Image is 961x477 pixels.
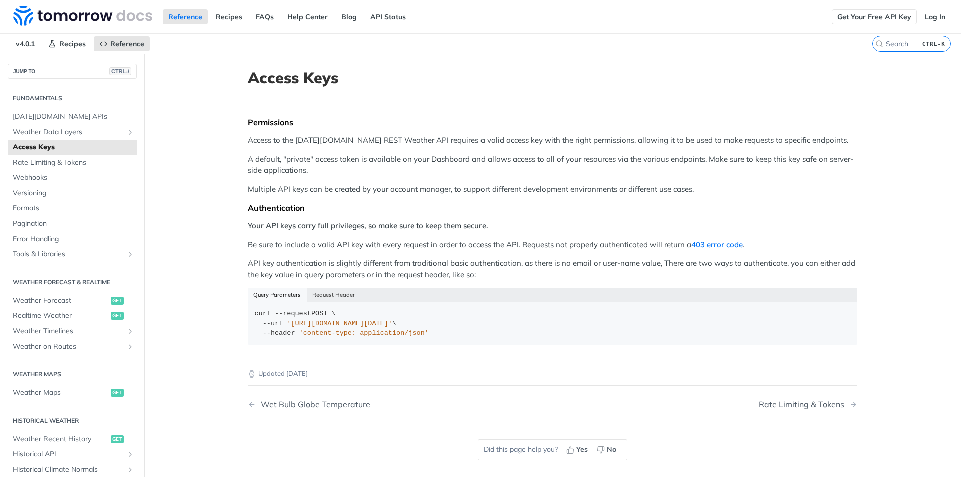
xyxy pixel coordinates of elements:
[13,249,124,259] span: Tools & Libraries
[8,324,137,339] a: Weather TimelinesShow subpages for Weather Timelines
[275,310,311,317] span: --request
[8,385,137,400] a: Weather Mapsget
[759,400,849,409] div: Rate Limiting & Tokens
[8,201,137,216] a: Formats
[13,112,134,122] span: [DATE][DOMAIN_NAME] APIs
[8,339,137,354] a: Weather on RoutesShow subpages for Weather on Routes
[126,128,134,136] button: Show subpages for Weather Data Layers
[13,219,134,229] span: Pagination
[13,127,124,137] span: Weather Data Layers
[13,142,134,152] span: Access Keys
[255,309,851,338] div: POST \ \
[691,240,743,249] a: 403 error code
[336,9,362,24] a: Blog
[8,232,137,247] a: Error Handling
[13,234,134,244] span: Error Handling
[759,400,857,409] a: Next Page: Rate Limiting & Tokens
[8,293,137,308] a: Weather Forecastget
[248,154,857,176] p: A default, "private" access token is available on your Dashboard and allows access to all of your...
[248,369,857,379] p: Updated [DATE]
[111,297,124,305] span: get
[248,258,857,280] p: API key authentication is slightly different from traditional basic authentication, as there is n...
[593,442,622,457] button: No
[126,327,134,335] button: Show subpages for Weather Timelines
[111,435,124,443] span: get
[8,140,137,155] a: Access Keys
[248,221,488,230] strong: Your API keys carry full privileges, so make sure to keep them secure.
[8,125,137,140] a: Weather Data LayersShow subpages for Weather Data Layers
[13,342,124,352] span: Weather on Routes
[8,432,137,447] a: Weather Recent Historyget
[875,40,883,48] svg: Search
[8,278,137,287] h2: Weather Forecast & realtime
[8,247,137,262] a: Tools & LibrariesShow subpages for Tools & Libraries
[8,308,137,323] a: Realtime Weatherget
[563,442,593,457] button: Yes
[59,39,86,48] span: Recipes
[8,109,137,124] a: [DATE][DOMAIN_NAME] APIs
[8,94,137,103] h2: Fundamentals
[163,9,208,24] a: Reference
[287,320,392,327] span: '[URL][DOMAIN_NAME][DATE]'
[13,203,134,213] span: Formats
[13,296,108,306] span: Weather Forecast
[8,447,137,462] a: Historical APIShow subpages for Historical API
[94,36,150,51] a: Reference
[13,158,134,168] span: Rate Limiting & Tokens
[126,343,134,351] button: Show subpages for Weather on Routes
[248,69,857,87] h1: Access Keys
[210,9,248,24] a: Recipes
[110,39,144,48] span: Reference
[13,465,124,475] span: Historical Climate Normals
[263,320,283,327] span: --url
[109,67,131,75] span: CTRL-/
[13,188,134,198] span: Versioning
[248,239,857,251] p: Be sure to include a valid API key with every request in order to access the API. Requests not pr...
[299,329,429,337] span: 'content-type: application/json'
[282,9,333,24] a: Help Center
[919,9,951,24] a: Log In
[263,329,295,337] span: --header
[255,310,271,317] span: curl
[248,400,509,409] a: Previous Page: Wet Bulb Globe Temperature
[307,288,361,302] button: Request Header
[13,434,108,444] span: Weather Recent History
[8,370,137,379] h2: Weather Maps
[13,173,134,183] span: Webhooks
[43,36,91,51] a: Recipes
[8,416,137,425] h2: Historical Weather
[248,390,857,419] nav: Pagination Controls
[8,216,137,231] a: Pagination
[478,439,627,460] div: Did this page help you?
[111,312,124,320] span: get
[256,400,370,409] div: Wet Bulb Globe Temperature
[248,135,857,146] p: Access to the [DATE][DOMAIN_NAME] REST Weather API requires a valid access key with the right per...
[832,9,917,24] a: Get Your Free API Key
[8,64,137,79] button: JUMP TOCTRL-/
[250,9,279,24] a: FAQs
[248,184,857,195] p: Multiple API keys can be created by your account manager, to support different development enviro...
[248,203,857,213] div: Authentication
[365,9,411,24] a: API Status
[10,36,40,51] span: v4.0.1
[13,326,124,336] span: Weather Timelines
[607,444,616,455] span: No
[13,311,108,321] span: Realtime Weather
[8,186,137,201] a: Versioning
[111,389,124,397] span: get
[13,388,108,398] span: Weather Maps
[13,449,124,459] span: Historical API
[576,444,588,455] span: Yes
[8,155,137,170] a: Rate Limiting & Tokens
[126,250,134,258] button: Show subpages for Tools & Libraries
[920,39,948,49] kbd: CTRL-K
[248,117,857,127] div: Permissions
[126,450,134,458] button: Show subpages for Historical API
[8,170,137,185] a: Webhooks
[13,6,152,26] img: Tomorrow.io Weather API Docs
[126,466,134,474] button: Show subpages for Historical Climate Normals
